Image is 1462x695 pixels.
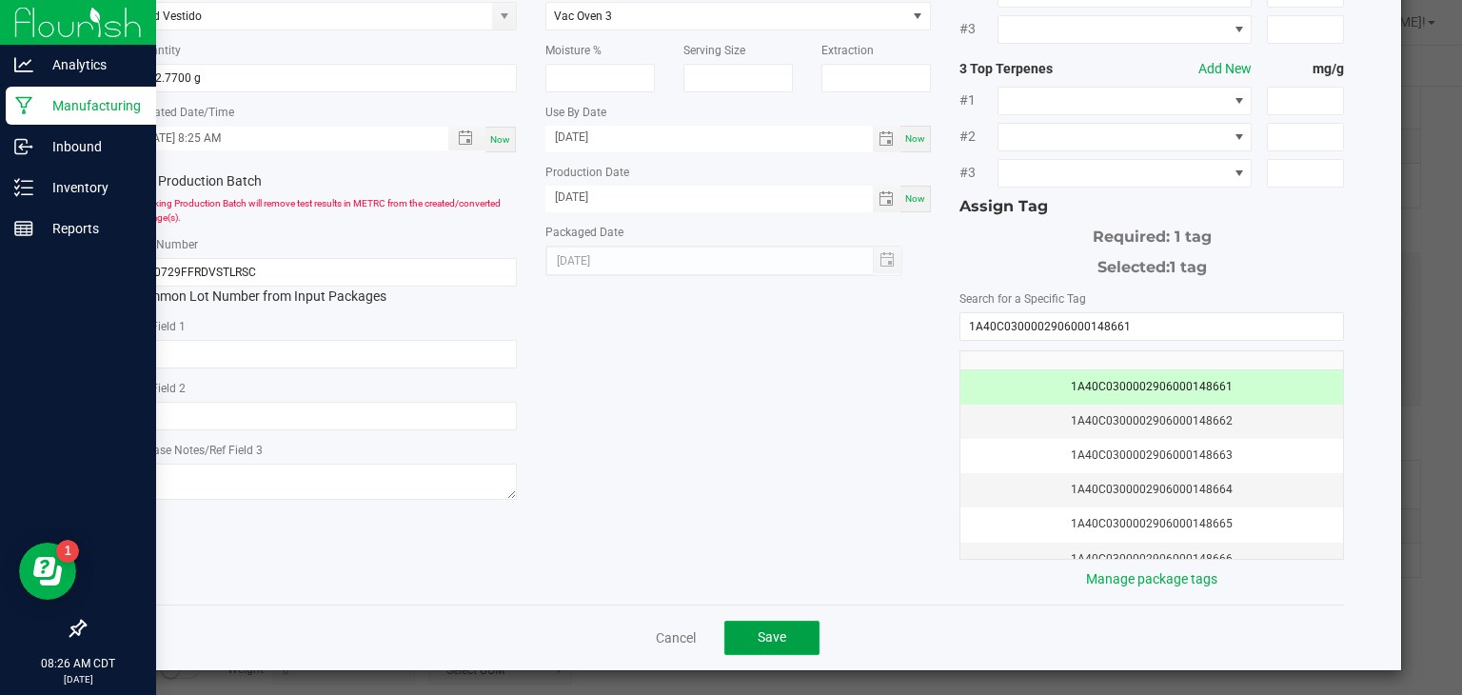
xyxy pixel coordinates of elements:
[998,123,1252,151] span: NO DATA FOUND
[1086,571,1217,586] a: Manage package tags
[14,137,33,156] inline-svg: Inbound
[132,318,186,335] label: Ref Field 1
[545,104,606,121] label: Use By Date
[33,94,148,117] p: Manufacturing
[33,53,148,76] p: Analytics
[972,378,1333,396] div: 1A40C0300002906000148661
[545,164,629,181] label: Production Date
[998,87,1252,115] span: NO DATA FOUND
[545,126,873,149] input: Date
[14,219,33,238] inline-svg: Reports
[873,186,900,212] span: Toggle calendar
[959,195,1345,218] div: Assign Tag
[132,258,518,307] div: Common Lot Number from Input Packages
[998,159,1252,188] span: NO DATA FOUND
[972,447,1333,465] div: 1A40C0300002906000148663
[972,481,1333,499] div: 1A40C0300002906000148664
[132,171,310,191] label: Production Batch
[959,290,1086,308] label: Search for a Specific Tag
[14,96,33,115] inline-svg: Manufacturing
[959,163,998,183] span: #3
[873,126,900,152] span: Toggle calendar
[490,134,510,145] span: Now
[132,442,263,459] label: Release Notes/Ref Field 3
[972,515,1333,533] div: 1A40C0300002906000148665
[724,621,820,655] button: Save
[33,176,148,199] p: Inventory
[14,178,33,197] inline-svg: Inventory
[545,186,873,209] input: Date
[9,655,148,672] p: 08:26 AM CDT
[972,412,1333,430] div: 1A40C0300002906000148662
[554,10,612,23] span: Vac Oven 3
[758,629,786,645] span: Save
[972,550,1333,568] div: 1A40C0300002906000148666
[683,42,745,59] label: Serving Size
[137,42,181,59] label: Quantity
[656,628,696,647] a: Cancel
[137,236,198,253] label: Lot Number
[959,127,998,147] span: #2
[133,127,429,150] input: Created Datetime
[137,104,234,121] label: Created Date/Time
[132,198,501,223] span: Checking Production Batch will remove test results in METRC from the created/converted package(s).
[959,218,1345,248] div: Required: 1 tag
[545,42,602,59] label: Moisture %
[132,380,186,397] label: Ref Field 2
[33,217,148,240] p: Reports
[448,127,485,150] span: Toggle popup
[19,543,76,600] iframe: Resource center
[33,135,148,158] p: Inbound
[14,55,33,74] inline-svg: Analytics
[1267,59,1344,79] strong: mg/g
[1198,59,1252,79] button: Add New
[545,224,623,241] label: Packaged Date
[9,672,148,686] p: [DATE]
[959,248,1345,279] div: Selected:
[821,42,874,59] label: Extraction
[1170,258,1207,276] span: 1 tag
[905,133,925,144] span: Now
[56,540,79,563] iframe: Resource center unread badge
[959,19,998,39] span: #3
[959,90,998,110] span: #1
[905,193,925,204] span: Now
[959,59,1114,79] strong: 3 Top Terpenes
